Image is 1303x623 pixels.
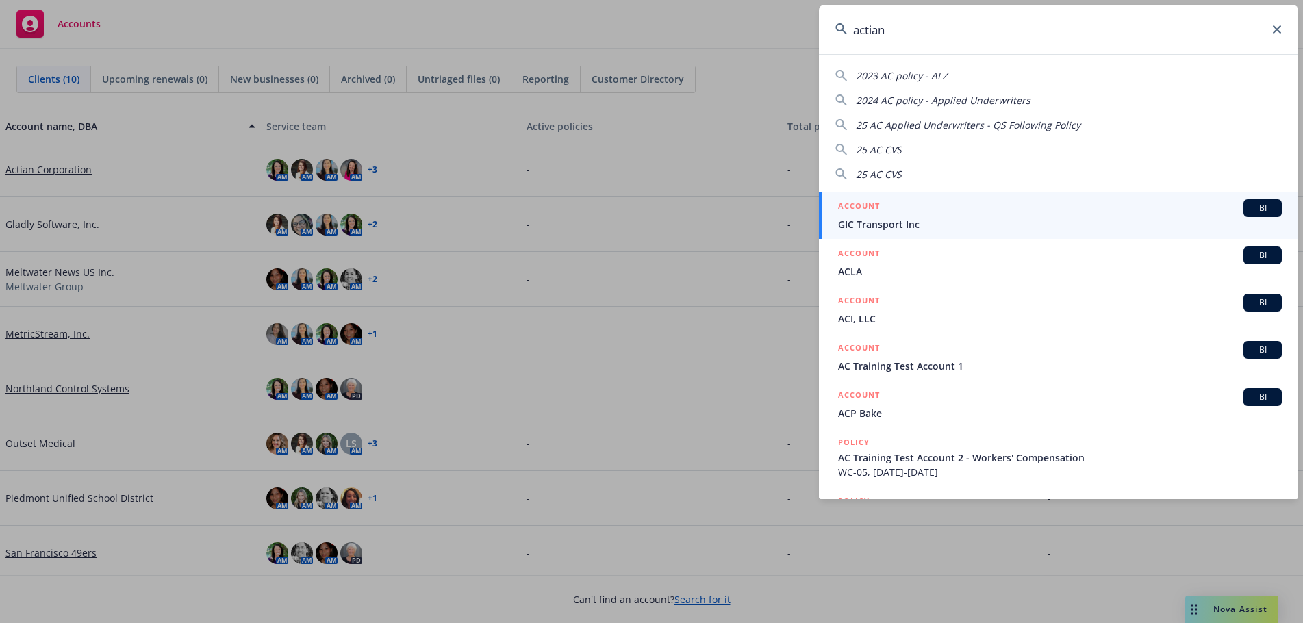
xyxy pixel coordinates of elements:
span: BI [1249,296,1276,309]
span: BI [1249,202,1276,214]
span: AC Training Test Account 2 - Workers' Compensation [838,450,1282,465]
span: 25 AC Applied Underwriters - QS Following Policy [856,118,1080,131]
span: AC Training Test Account 1 [838,359,1282,373]
h5: ACCOUNT [838,246,880,263]
h5: POLICY [838,494,870,508]
h5: ACCOUNT [838,341,880,357]
h5: ACCOUNT [838,388,880,405]
input: Search... [819,5,1298,54]
span: GIC Transport Inc [838,217,1282,231]
a: ACCOUNTBIAC Training Test Account 1 [819,333,1298,381]
a: ACCOUNTBIGIC Transport Inc [819,192,1298,239]
span: ACP Bake [838,406,1282,420]
a: POLICYAC Training Test Account 2 - Workers' CompensationWC-05, [DATE]-[DATE] [819,428,1298,487]
a: ACCOUNTBIACI, LLC [819,286,1298,333]
span: ACLA [838,264,1282,279]
h5: ACCOUNT [838,294,880,310]
span: 25 AC CVS [856,168,902,181]
span: ACI, LLC [838,311,1282,326]
span: BI [1249,344,1276,356]
span: 2023 AC policy - ALZ [856,69,948,82]
span: 2024 AC policy - Applied Underwriters [856,94,1030,107]
span: WC-05, [DATE]-[DATE] [838,465,1282,479]
a: ACCOUNTBIACLA [819,239,1298,286]
span: BI [1249,249,1276,262]
h5: POLICY [838,435,870,449]
span: 25 AC CVS [856,143,902,156]
a: ACCOUNTBIACP Bake [819,381,1298,428]
span: BI [1249,391,1276,403]
h5: ACCOUNT [838,199,880,216]
a: POLICY [819,487,1298,546]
